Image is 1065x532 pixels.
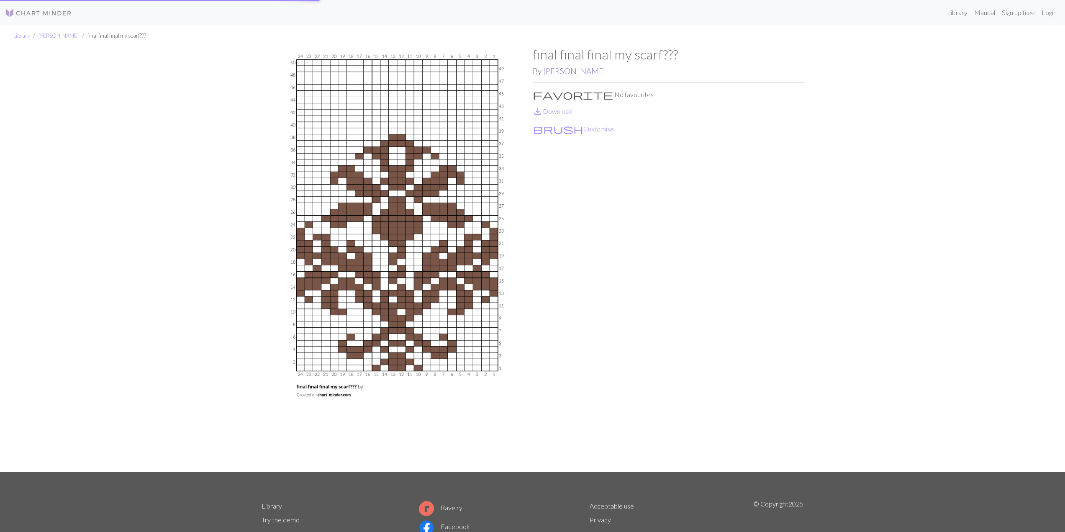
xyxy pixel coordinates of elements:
[419,501,434,516] img: Ravelry logo
[543,66,606,76] a: [PERSON_NAME]
[533,90,613,100] i: Favourite
[971,4,998,21] a: Manual
[590,516,611,524] a: Privacy
[419,522,470,530] a: Facebook
[533,107,572,115] a: DownloadDownload
[533,106,543,116] i: Download
[533,89,613,100] span: favorite
[5,8,72,18] img: Logo
[533,105,543,117] span: save_alt
[1038,4,1060,21] a: Login
[533,90,804,100] p: No favourites
[38,32,79,39] a: [PERSON_NAME]
[262,516,300,524] a: Try the demo
[944,4,971,21] a: Library
[262,502,282,510] a: Library
[533,46,804,62] h1: final final final my scarf???
[13,32,30,39] a: Library
[79,32,146,40] li: final final final my scarf???
[533,123,583,135] span: brush
[262,46,533,472] img: final final final my scarf???
[419,504,462,511] a: Ravelry
[998,4,1038,21] a: Sign up free
[533,124,583,134] i: Customise
[533,66,804,76] h2: By
[533,123,614,134] button: CustomiseCustomise
[590,502,634,510] a: Acceptable use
